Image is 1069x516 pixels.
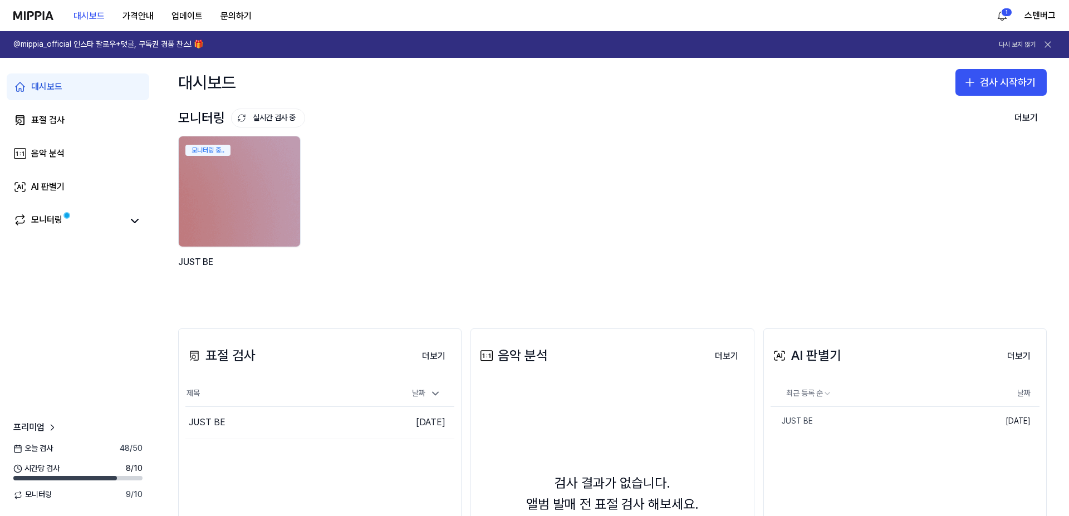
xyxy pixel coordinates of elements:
span: 프리미엄 [13,421,45,434]
div: 모니터링 [31,213,62,229]
a: 모니터링 [13,213,122,229]
button: 다시 보지 않기 [999,40,1036,50]
a: JUST BE [771,407,975,436]
td: [DATE] [975,407,1039,436]
a: 음악 분석 [7,140,149,167]
td: [DATE] [387,407,454,439]
div: AI 판별기 [31,180,65,194]
div: 대시보드 [31,80,62,94]
a: 더보기 [706,344,747,367]
img: backgroundIamge [179,136,300,247]
div: 표절 검사 [31,114,65,127]
span: 모니터링 [13,489,52,500]
a: 모니터링 중..backgroundIamgeJUST BE [178,136,303,295]
h1: @mippia_official 인스타 팔로우+댓글, 구독권 경품 찬스! 🎁 [13,39,203,50]
a: 대시보드 [7,73,149,100]
div: 모니터링 중.. [185,145,231,156]
div: 날짜 [408,385,445,402]
button: 검사 시작하기 [955,69,1047,96]
button: 가격안내 [114,5,163,27]
button: 대시보드 [65,5,114,27]
button: 알림1 [993,7,1011,24]
a: 업데이트 [163,1,212,31]
span: 48 / 50 [120,443,143,454]
div: 대시보드 [178,69,236,96]
div: 모니터링 [178,107,305,129]
button: 더보기 [1006,107,1047,129]
a: 프리미엄 [13,421,58,434]
button: 업데이트 [163,5,212,27]
button: 스텐버그 [1024,9,1056,22]
span: 9 / 10 [126,489,143,500]
div: 표절 검사 [185,345,256,366]
div: JUST BE [178,255,303,283]
a: 표절 검사 [7,107,149,134]
button: 문의하기 [212,5,261,27]
a: 더보기 [413,344,454,367]
div: 음악 분석 [31,147,65,160]
th: 날짜 [975,380,1039,407]
img: logo [13,11,53,20]
div: 음악 분석 [478,345,548,366]
button: 더보기 [998,345,1039,367]
button: 실시간 검사 중 [231,109,305,127]
div: 1 [1001,8,1012,17]
a: AI 판별기 [7,174,149,200]
div: JUST BE [189,416,225,429]
span: 오늘 검사 [13,443,53,454]
img: 알림 [996,9,1009,22]
button: 더보기 [706,345,747,367]
div: JUST BE [771,416,813,427]
span: 8 / 10 [126,463,143,474]
th: 제목 [185,380,387,407]
div: AI 판별기 [771,345,841,366]
div: 검사 결과가 없습니다. 앨범 발매 전 표절 검사 해보세요. [526,473,699,515]
a: 더보기 [998,344,1039,367]
button: 더보기 [413,345,454,367]
span: 시간당 검사 [13,463,60,474]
